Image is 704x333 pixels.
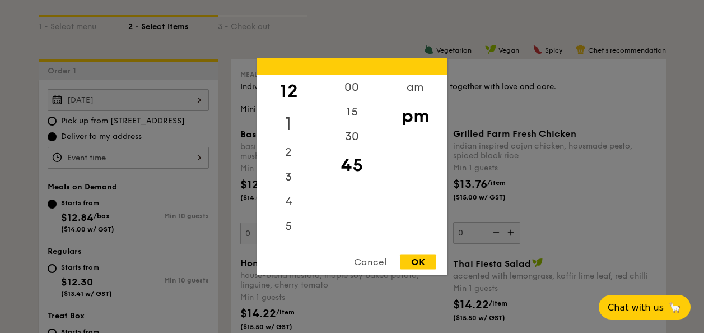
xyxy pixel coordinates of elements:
[320,124,384,149] div: 30
[257,140,320,165] div: 2
[599,295,691,320] button: Chat with us🦙
[257,214,320,239] div: 5
[257,75,320,108] div: 12
[608,302,664,313] span: Chat with us
[257,239,320,263] div: 6
[384,75,447,100] div: am
[320,75,384,100] div: 00
[257,165,320,189] div: 3
[320,100,384,124] div: 15
[257,189,320,214] div: 4
[257,108,320,140] div: 1
[400,255,436,270] div: OK
[384,100,447,132] div: pm
[668,301,682,314] span: 🦙
[320,149,384,182] div: 45
[343,255,398,270] div: Cancel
